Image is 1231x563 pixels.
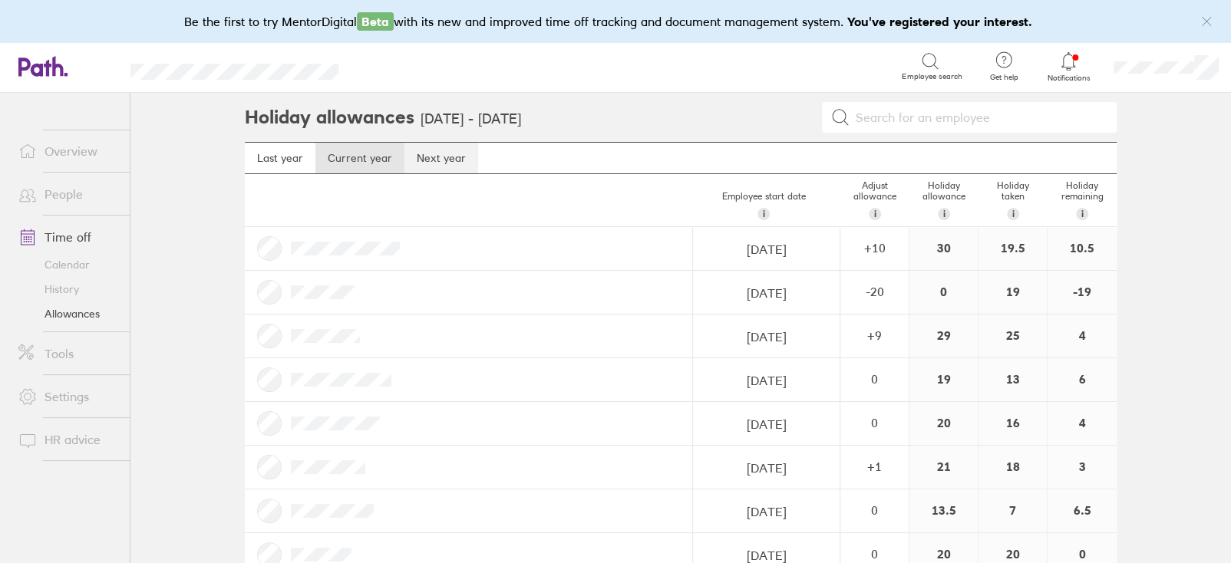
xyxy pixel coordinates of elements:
span: i [1081,208,1084,220]
a: Current year [315,143,404,173]
div: Be the first to try MentorDigital with its new and improved time off tracking and document manage... [184,12,1048,31]
span: i [874,208,876,220]
div: 13.5 [909,489,978,532]
div: 0 [841,372,908,386]
div: 19 [909,358,978,401]
div: 4 [1048,402,1117,445]
b: You've registered your interest. [847,14,1032,29]
div: -20 [841,285,908,298]
span: Employee search [902,72,962,81]
div: + 9 [841,328,908,342]
h3: [DATE] - [DATE] [421,111,521,127]
span: Notifications [1044,74,1094,83]
input: dd/mm/yyyy [694,315,839,358]
a: Next year [404,143,478,173]
div: 20 [909,402,978,445]
div: 16 [979,402,1047,445]
div: 25 [979,314,1047,357]
span: i [943,208,946,220]
span: i [763,208,765,220]
a: Notifications [1044,51,1094,83]
a: HR advice [6,424,130,455]
div: 0 [841,503,908,517]
div: 21 [909,446,978,489]
span: Get help [979,73,1028,82]
div: 7 [979,489,1047,532]
a: Settings [6,381,130,412]
input: dd/mm/yyyy [694,446,839,489]
h2: Holiday allowances [245,93,414,142]
a: Last year [245,143,315,173]
div: 30 [909,227,978,270]
a: Overview [6,136,130,166]
div: + 10 [841,241,908,255]
a: Allowances [6,301,130,326]
input: dd/mm/yyyy [694,272,839,314]
a: Tools [6,338,130,369]
a: Calendar [6,252,130,277]
a: Time off [6,222,130,252]
input: dd/mm/yyyy [694,228,839,271]
input: dd/mm/yyyy [694,359,839,402]
div: Search [380,59,419,73]
div: 13 [979,358,1047,401]
div: 18 [979,446,1047,489]
div: 3 [1048,446,1117,489]
span: i [1012,208,1015,220]
a: History [6,277,130,301]
div: 4 [1048,314,1117,357]
div: 6.5 [1048,489,1117,532]
div: 0 [909,271,978,314]
div: 6 [1048,358,1117,401]
div: Adjust allowance [840,174,909,226]
div: Holiday taken [979,174,1048,226]
div: 10.5 [1048,227,1117,270]
a: People [6,179,130,209]
div: 19 [979,271,1047,314]
div: + 1 [841,459,908,473]
input: Search for an employee [850,103,1107,132]
div: 29 [909,314,978,357]
div: -19 [1048,271,1117,314]
div: Holiday remaining [1048,174,1117,226]
div: Employee start date [687,185,840,226]
div: Holiday allowance [909,174,979,226]
div: 19.5 [979,227,1047,270]
span: Beta [357,12,394,31]
input: dd/mm/yyyy [694,490,839,533]
input: dd/mm/yyyy [694,403,839,446]
div: 0 [841,547,908,561]
div: 0 [841,416,908,430]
